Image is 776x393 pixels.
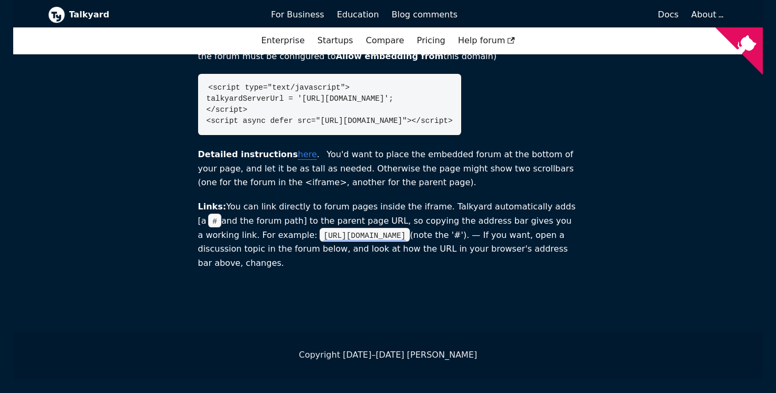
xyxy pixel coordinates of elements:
[198,202,227,212] b: Links:
[391,9,457,20] span: Blog comments
[48,6,65,23] img: Talkyard logo
[271,9,324,20] span: For Business
[311,32,360,50] a: Startups
[658,9,678,20] span: Docs
[452,32,521,50] a: Help forum
[208,214,221,227] code: #
[48,348,728,362] div: Copyright [DATE]–[DATE] [PERSON_NAME]
[464,6,685,24] a: Docs
[69,8,257,22] b: Talkyard
[366,35,404,45] a: Compare
[298,149,317,159] a: here
[691,9,722,20] a: About
[336,51,444,61] b: Allow embedding from
[458,35,515,45] span: Help forum
[410,32,452,50] a: Pricing
[198,200,578,270] p: You can link directly to forum pages inside the iframe. Talkyard automatically adds [a and the fo...
[337,9,379,20] span: Education
[207,83,453,125] code: <script type="text/javascript"> talkyardServerUrl = '[URL][DOMAIN_NAME]'; </script> <script async...
[265,6,331,24] a: For Business
[317,230,410,240] a: [URL][DOMAIN_NAME]
[331,6,386,24] a: Education
[255,32,311,50] a: Enterprise
[177,294,600,331] iframe: Comments
[320,228,410,242] code: [URL][DOMAIN_NAME]
[385,6,464,24] a: Blog comments
[198,148,578,189] p: . You'd want to place the embedded forum at the bottom of your page, and let it be as tall as nee...
[48,6,257,23] a: Talkyard logoTalkyard
[198,149,298,159] b: Detailed instructions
